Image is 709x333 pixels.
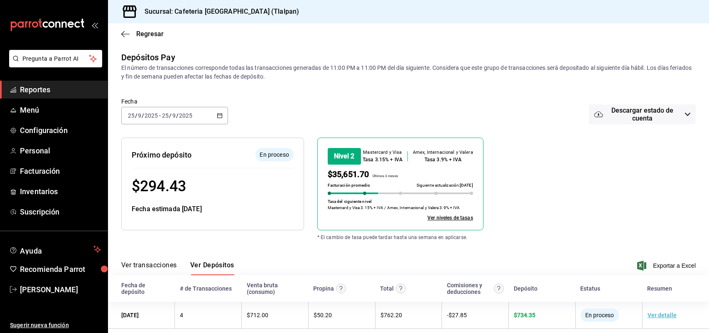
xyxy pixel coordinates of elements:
svg: Las propinas mostradas excluyen toda configuración de retención. [336,284,346,294]
span: En proceso [582,312,617,318]
span: $ 734.35 [514,312,535,318]
div: Propina [313,285,334,292]
button: Ver Depósitos [190,261,234,275]
p: Últimos 3 meses [369,174,398,180]
input: -- [137,112,142,119]
button: Descargar estado de cuenta [589,104,696,124]
div: Amex, Internacional y Valera [413,149,473,156]
div: Nivel 2 [328,148,361,165]
td: [DATE] [108,302,175,329]
div: # de Transacciones [180,285,232,292]
span: / [135,112,137,119]
span: - [159,112,161,119]
span: Sugerir nueva función [10,321,101,330]
span: $ 712.00 [247,312,268,318]
input: ---- [144,112,158,119]
a: Ver todos los niveles de tasas [427,214,473,222]
span: Inventarios [20,186,101,197]
div: * El cambio de tasa puede tardar hasta una semana en aplicarse. [304,220,598,241]
span: Facturación [20,165,101,177]
div: Comisiones y deducciones [447,282,492,295]
div: Mastercard y Visa [363,149,402,156]
span: [DATE] [460,183,473,187]
div: Tasa 3.9% + IVA [413,156,473,163]
svg: Contempla comisión de ventas y propinas, IVA, cancelaciones y devoluciones. [494,284,504,294]
span: $ 50.20 [314,312,332,318]
span: / [142,112,144,119]
div: Estatus [580,285,600,292]
a: Ver detalle [648,312,677,318]
span: Recomienda Parrot [20,264,101,275]
div: Resumen [647,285,672,292]
p: Tasa del siguiente nivel [328,198,372,205]
p: Facturación promedio [328,182,370,188]
input: -- [162,112,169,119]
span: / [169,112,172,119]
span: $35,651.70 [328,169,369,179]
div: El número de transacciones corresponde todas las transacciones generadas de 11:00 PM a 11:00 PM d... [121,64,696,81]
button: Ver transacciones [121,261,177,275]
div: Fecha estimada [DATE] [132,204,294,214]
svg: Este monto equivale al total de la venta más otros abonos antes de aplicar comisión e IVA. [396,284,406,294]
input: -- [128,112,135,119]
button: Regresar [121,30,164,38]
div: navigation tabs [121,261,234,275]
div: Depósito [514,285,537,292]
span: Ayuda [20,244,90,254]
input: -- [172,112,176,119]
span: Descargar estado de cuenta [603,106,681,122]
div: Tasa 3.15% + IVA [363,156,402,163]
h3: Sucursal: Cafeteria [GEOGRAPHIC_DATA] (Tlalpan) [138,7,299,17]
a: Pregunta a Parrot AI [6,60,102,69]
span: $ 294.43 [132,178,186,195]
p: Mastercard y Visa 3.15% + IVA / Amex, Internacional y Valera 3.9% + IVA [328,205,460,211]
span: Reportes [20,84,101,95]
span: En proceso [256,150,292,159]
span: Menú [20,104,101,116]
span: Pregunta a Parrot AI [22,54,89,63]
div: Fecha de depósito [121,282,170,295]
td: 4 [175,302,242,329]
button: Pregunta a Parrot AI [9,50,102,67]
input: ---- [179,112,193,119]
button: open_drawer_menu [91,22,98,28]
span: $ 762.20 [380,312,402,318]
label: Fecha [121,99,228,104]
span: Regresar [136,30,164,38]
span: Configuración [20,125,101,136]
button: Exportar a Excel [639,261,696,271]
span: [PERSON_NAME] [20,284,101,295]
div: Venta bruta (consumo) [247,282,304,295]
span: Suscripción [20,206,101,217]
span: / [176,112,179,119]
span: - $ 27.85 [447,312,467,318]
div: El depósito aún no se ha enviado a tu cuenta bancaria. [255,148,294,161]
div: Próximo depósito [132,149,191,160]
div: Depósitos Pay [121,51,175,64]
span: Personal [20,145,101,156]
div: Total [380,285,394,292]
p: Siguiente actualización: [417,182,473,188]
div: El depósito aún no se ha enviado a tu cuenta bancaria. [581,308,619,322]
